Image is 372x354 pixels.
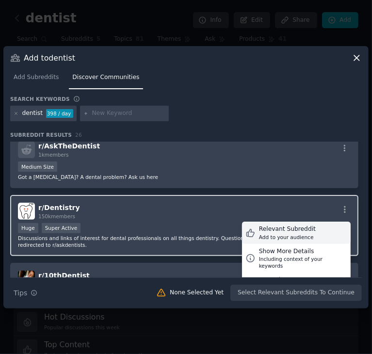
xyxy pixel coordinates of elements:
button: Tips [10,285,41,302]
div: dentist [22,109,43,118]
p: Discussions and links of interest for dental professionals on all things dentistry. Questions and... [18,235,351,248]
div: Not Relevant [259,276,323,285]
span: Add Subreddits [14,73,59,82]
span: 150k members [38,213,75,219]
span: 26 [75,132,82,138]
div: Huge [18,223,38,233]
a: Discover Communities [69,70,143,90]
div: Including context of your keywords [259,256,347,269]
div: Relevant Subreddit [259,225,316,234]
span: Subreddit Results [10,131,72,138]
h3: Add to dentist [24,53,75,63]
img: Dentistry [18,203,35,220]
p: Got a [MEDICAL_DATA]? A dental problem? Ask us here [18,174,351,180]
div: Super Active [42,223,81,233]
a: Add Subreddits [10,70,62,90]
img: 10thDentist [18,271,35,288]
div: None Selected Yet [170,289,224,297]
span: 1k members [38,152,69,158]
div: Add to your audience [259,234,316,241]
h3: Search keywords [10,96,70,102]
div: Show More Details [259,247,347,256]
span: r/ AskTheDentist [38,142,100,150]
span: r/ Dentistry [38,204,80,211]
span: Tips [14,288,27,298]
div: 398 / day [46,109,73,118]
span: Discover Communities [72,73,139,82]
input: New Keyword [92,109,165,118]
span: r/ 10thDentist [38,272,90,279]
div: Medium Size [18,161,57,172]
